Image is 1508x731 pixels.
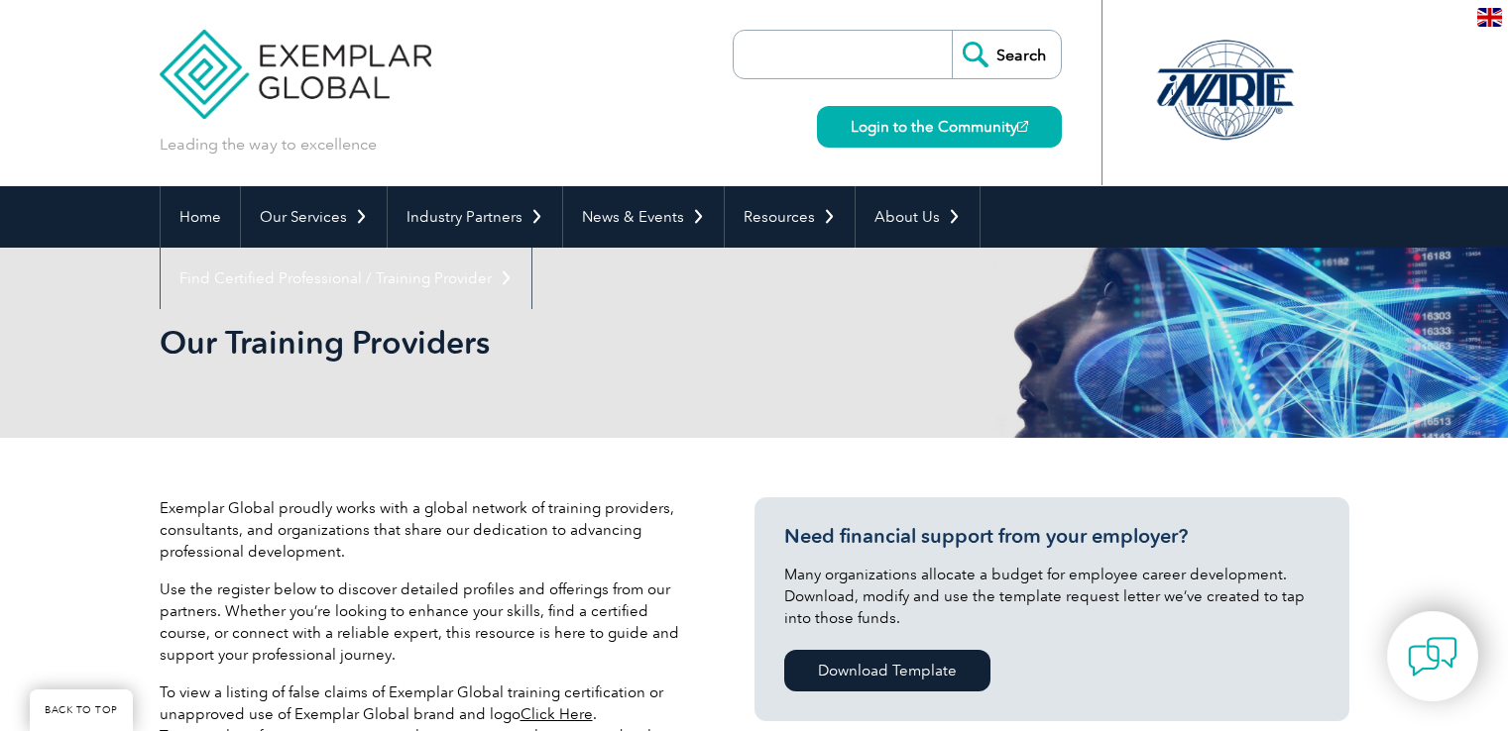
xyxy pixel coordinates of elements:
p: Exemplar Global proudly works with a global network of training providers, consultants, and organ... [160,497,695,563]
p: Use the register below to discover detailed profiles and offerings from our partners. Whether you... [160,578,695,666]
p: Leading the way to excellence [160,134,377,156]
a: Login to the Community [817,106,1062,148]
p: Many organizations allocate a budget for employee career development. Download, modify and use th... [784,564,1320,629]
img: en [1477,8,1502,27]
a: BACK TO TOP [30,689,133,731]
img: open_square.png [1017,121,1028,132]
input: Search [952,31,1061,78]
a: Resources [725,186,855,248]
a: Find Certified Professional / Training Provider [161,248,531,309]
a: News & Events [563,186,724,248]
a: Our Services [241,186,387,248]
a: Home [161,186,240,248]
a: Industry Partners [388,186,562,248]
a: About Us [856,186,980,248]
img: contact-chat.png [1408,632,1457,681]
h3: Need financial support from your employer? [784,524,1320,549]
a: Download Template [784,650,990,691]
a: Click Here [521,705,593,723]
h2: Our Training Providers [160,327,992,359]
